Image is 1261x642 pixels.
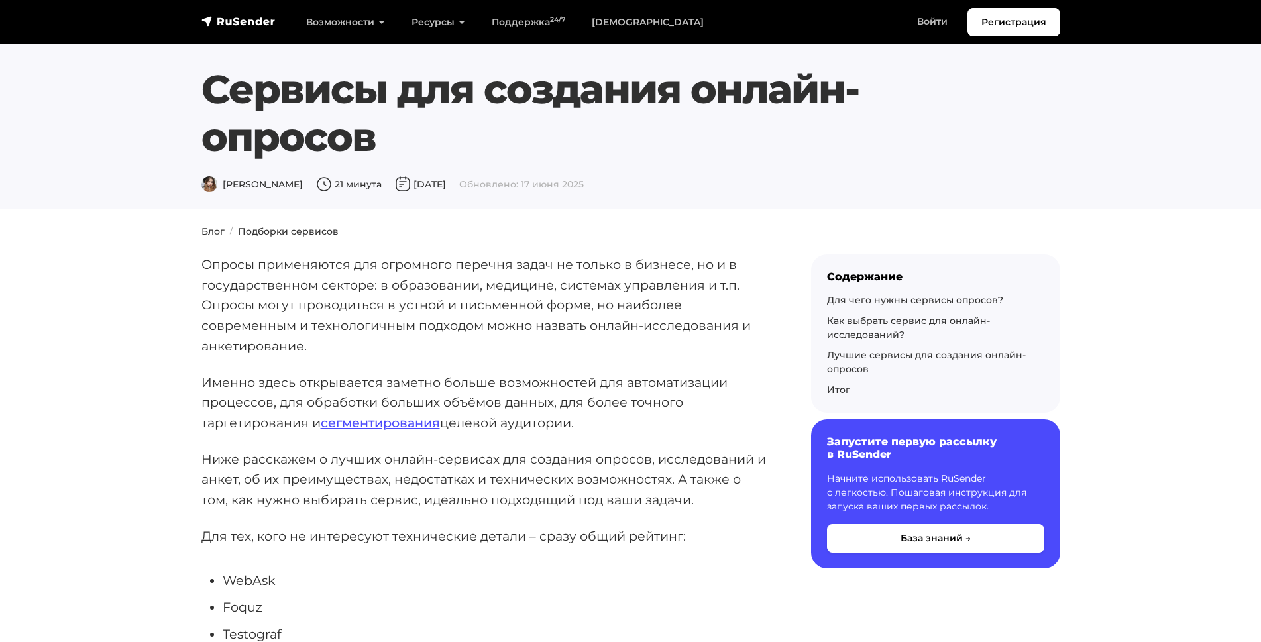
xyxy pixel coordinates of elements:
[827,435,1044,460] h6: Запустите первую рассылку в RuSender
[478,9,578,36] a: Поддержка24/7
[811,419,1060,568] a: Запустите первую рассылку в RuSender Начните использовать RuSender с легкостью. Пошаговая инструк...
[293,9,398,36] a: Возможности
[201,15,276,28] img: RuSender
[223,570,769,591] li: WebAsk
[201,449,769,510] p: Ниже расскажем о лучших онлайн-сервисах для создания опросов, исследований и анкет, об их преимущ...
[201,254,769,356] p: Опросы применяются для огромного перечня задач не только в бизнесе, но и в государственном сектор...
[201,178,303,190] span: [PERSON_NAME]
[459,178,584,190] span: Обновлено: 17 июня 2025
[193,225,1068,239] nav: breadcrumb
[827,524,1044,553] button: База знаний →
[395,178,446,190] span: [DATE]
[395,176,411,192] img: Дата публикации
[201,225,225,237] a: Блог
[827,349,1026,375] a: Лучшие сервисы для создания онлайн-опросов
[827,384,850,396] a: Итог
[201,526,769,547] p: Для тех, кого не интересуют технические детали – сразу общий рейтинг:
[550,15,565,24] sup: 24/7
[201,66,987,161] h1: Сервисы для создания онлайн-опросов
[201,372,769,433] p: Именно здесь открывается заметно больше возможностей для автоматизации процессов, для обработки б...
[827,315,990,341] a: Как выбрать сервис для онлайн-исследований?
[316,178,382,190] span: 21 минута
[827,270,1044,283] div: Содержание
[321,415,440,431] a: сегментирования
[967,8,1060,36] a: Регистрация
[904,8,961,35] a: Войти
[223,597,769,617] li: Foquz
[398,9,478,36] a: Ресурсы
[316,176,332,192] img: Время чтения
[578,9,717,36] a: [DEMOGRAPHIC_DATA]
[225,225,339,239] li: Подборки сервисов
[827,294,1003,306] a: Для чего нужны сервисы опросов?
[827,472,1044,513] p: Начните использовать RuSender с легкостью. Пошаговая инструкция для запуска ваших первых рассылок.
